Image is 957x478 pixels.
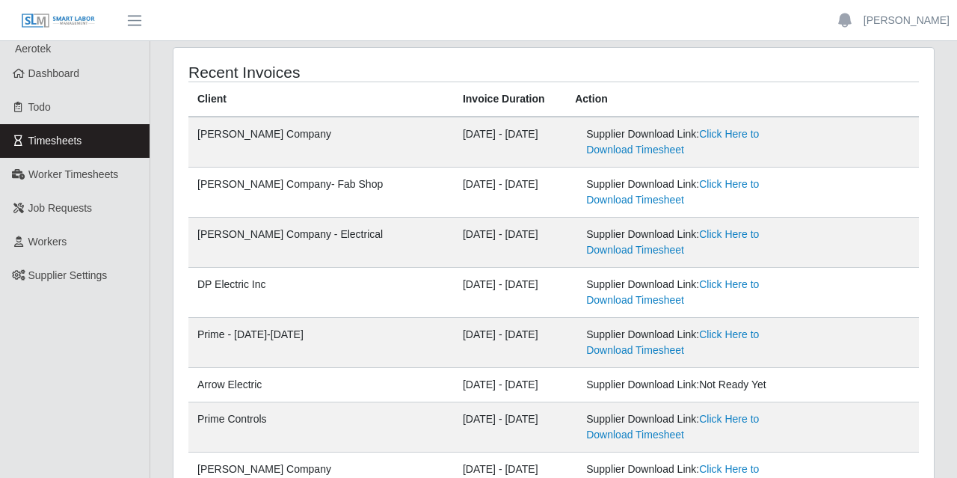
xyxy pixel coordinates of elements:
[188,268,454,318] td: DP Electric Inc
[188,218,454,268] td: [PERSON_NAME] Company - Electrical
[188,402,454,453] td: Prime Controls
[586,377,787,393] div: Supplier Download Link:
[864,13,950,28] a: [PERSON_NAME]
[28,101,51,113] span: Todo
[28,168,118,180] span: Worker Timesheets
[454,82,566,117] th: Invoice Duration
[586,177,787,208] div: Supplier Download Link:
[699,379,766,390] span: Not Ready Yet
[454,368,566,402] td: [DATE] - [DATE]
[28,135,82,147] span: Timesheets
[454,268,566,318] td: [DATE] - [DATE]
[586,227,787,258] div: Supplier Download Link:
[454,318,566,368] td: [DATE] - [DATE]
[454,218,566,268] td: [DATE] - [DATE]
[454,168,566,218] td: [DATE] - [DATE]
[188,318,454,368] td: Prime - [DATE]-[DATE]
[28,269,108,281] span: Supplier Settings
[586,277,787,308] div: Supplier Download Link:
[586,327,787,358] div: Supplier Download Link:
[586,411,787,443] div: Supplier Download Link:
[188,168,454,218] td: [PERSON_NAME] Company- Fab Shop
[586,126,787,158] div: Supplier Download Link:
[188,63,480,82] h4: Recent Invoices
[28,202,93,214] span: Job Requests
[188,82,454,117] th: Client
[454,117,566,168] td: [DATE] - [DATE]
[188,117,454,168] td: [PERSON_NAME] Company
[28,67,80,79] span: Dashboard
[28,236,67,248] span: Workers
[454,402,566,453] td: [DATE] - [DATE]
[15,43,51,55] span: Aerotek
[21,13,96,29] img: SLM Logo
[566,82,919,117] th: Action
[188,368,454,402] td: Arrow Electric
